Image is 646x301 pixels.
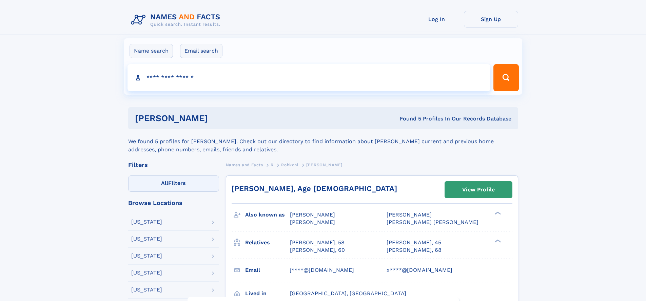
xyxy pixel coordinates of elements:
div: Filters [128,162,219,168]
input: search input [128,64,491,91]
div: ❯ [493,211,501,215]
div: [US_STATE] [131,219,162,225]
div: [US_STATE] [131,287,162,293]
h3: Email [245,264,290,276]
a: Log In [410,11,464,27]
a: [PERSON_NAME], Age [DEMOGRAPHIC_DATA] [232,184,397,193]
span: [PERSON_NAME] [387,211,432,218]
div: Browse Locations [128,200,219,206]
img: Logo Names and Facts [128,11,226,29]
div: View Profile [462,182,495,197]
label: Filters [128,175,219,192]
div: Found 5 Profiles In Our Records Database [304,115,511,123]
a: R [271,161,274,169]
span: [GEOGRAPHIC_DATA], [GEOGRAPHIC_DATA] [290,290,406,297]
div: ❯ [493,239,501,243]
h3: Also known as [245,209,290,221]
div: We found 5 profiles for [PERSON_NAME]. Check out our directory to find information about [PERSON_... [128,129,518,154]
span: All [161,180,168,186]
label: Email search [180,44,222,58]
label: Name search [130,44,173,58]
h3: Lived in [245,288,290,299]
h1: [PERSON_NAME] [135,114,304,123]
a: Sign Up [464,11,518,27]
a: Names and Facts [226,161,263,169]
a: [PERSON_NAME], 45 [387,239,441,246]
div: [US_STATE] [131,236,162,242]
button: Search Button [493,64,518,91]
a: [PERSON_NAME], 58 [290,239,345,246]
a: [PERSON_NAME], 68 [387,246,442,254]
a: Rohkohl [281,161,298,169]
span: [PERSON_NAME] [PERSON_NAME] [387,219,478,225]
span: Rohkohl [281,163,298,167]
div: [US_STATE] [131,270,162,276]
span: [PERSON_NAME] [306,163,342,167]
span: [PERSON_NAME] [290,219,335,225]
a: [PERSON_NAME], 60 [290,246,345,254]
a: View Profile [445,182,512,198]
span: R [271,163,274,167]
span: [PERSON_NAME] [290,211,335,218]
h3: Relatives [245,237,290,248]
div: [US_STATE] [131,253,162,259]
